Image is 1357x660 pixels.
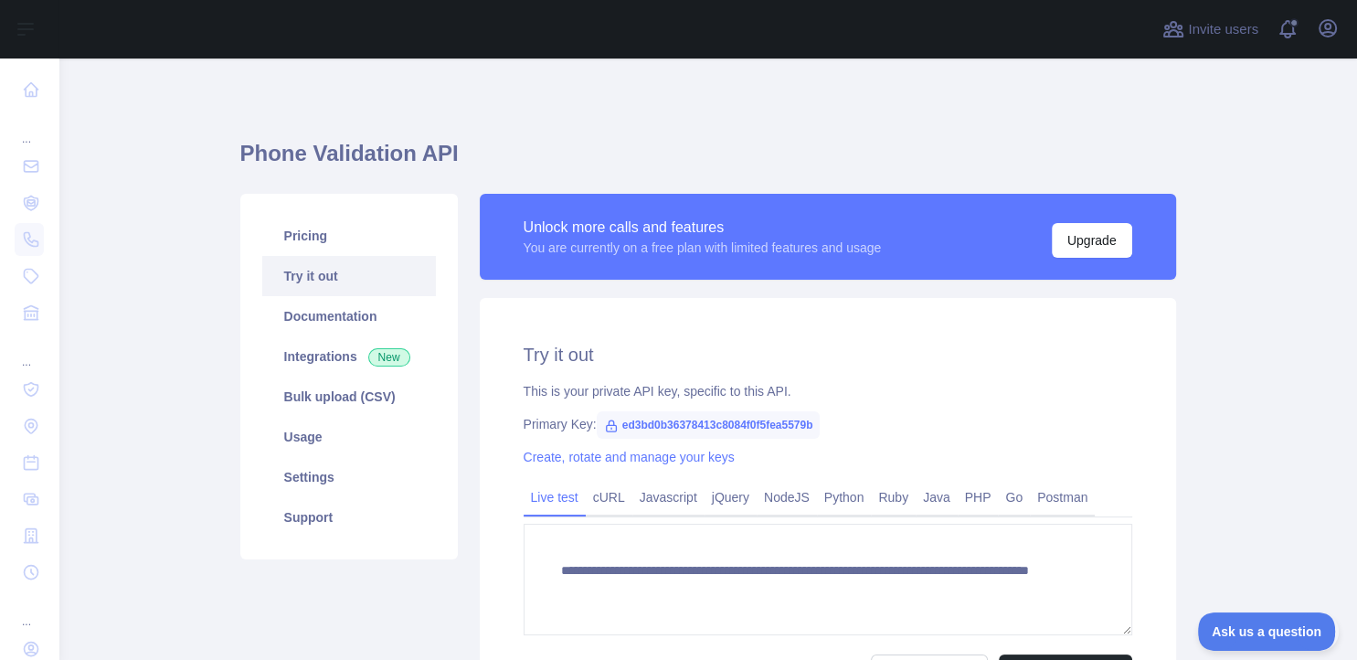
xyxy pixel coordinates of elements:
[998,483,1030,512] a: Go
[586,483,632,512] a: cURL
[958,483,999,512] a: PHP
[262,417,436,457] a: Usage
[524,483,586,512] a: Live test
[524,450,735,464] a: Create, rotate and manage your keys
[916,483,958,512] a: Java
[1052,223,1132,258] button: Upgrade
[1188,19,1258,40] span: Invite users
[1030,483,1095,512] a: Postman
[368,348,410,367] span: New
[262,497,436,538] a: Support
[262,336,436,377] a: Integrations New
[15,333,44,369] div: ...
[524,342,1132,367] h2: Try it out
[15,592,44,629] div: ...
[1159,15,1262,44] button: Invite users
[262,377,436,417] a: Bulk upload (CSV)
[262,296,436,336] a: Documentation
[632,483,705,512] a: Javascript
[705,483,757,512] a: jQuery
[871,483,916,512] a: Ruby
[817,483,872,512] a: Python
[262,216,436,256] a: Pricing
[15,110,44,146] div: ...
[524,415,1132,433] div: Primary Key:
[757,483,817,512] a: NodeJS
[1198,612,1339,651] iframe: Toggle Customer Support
[597,411,821,439] span: ed3bd0b36378413c8084f0f5fea5579b
[262,256,436,296] a: Try it out
[524,217,882,239] div: Unlock more calls and features
[240,139,1176,183] h1: Phone Validation API
[262,457,436,497] a: Settings
[524,239,882,257] div: You are currently on a free plan with limited features and usage
[524,382,1132,400] div: This is your private API key, specific to this API.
